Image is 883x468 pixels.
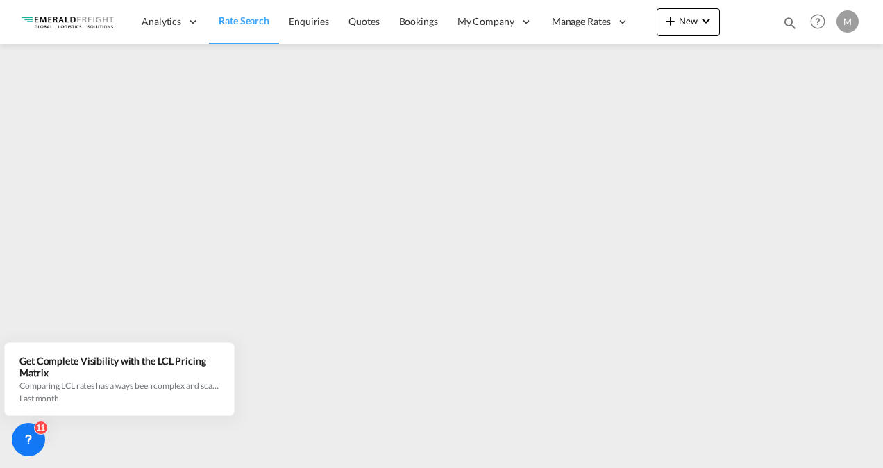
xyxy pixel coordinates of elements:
img: c4318bc049f311eda2ff698fe6a37287.png [21,6,115,37]
span: Manage Rates [552,15,611,28]
div: Help [806,10,836,35]
span: Bookings [399,15,438,27]
span: Analytics [142,15,181,28]
span: New [662,15,714,26]
div: icon-magnify [782,15,798,36]
span: Help [806,10,830,33]
md-icon: icon-plus 400-fg [662,12,679,29]
div: M [836,10,859,33]
button: icon-plus 400-fgNewicon-chevron-down [657,8,720,36]
span: Quotes [348,15,379,27]
md-icon: icon-magnify [782,15,798,31]
span: Rate Search [219,15,269,26]
md-icon: icon-chevron-down [698,12,714,29]
span: My Company [457,15,514,28]
span: Enquiries [289,15,329,27]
